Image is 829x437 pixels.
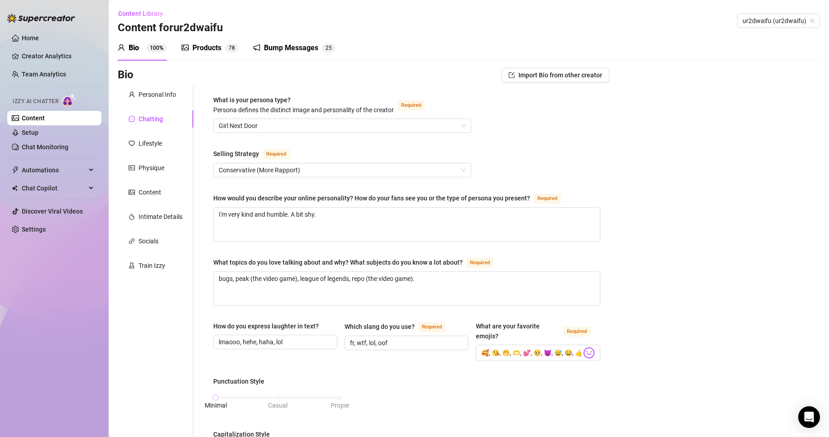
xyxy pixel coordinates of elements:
[213,193,571,204] label: How would you describe your online personality? How do your fans see you or the type of persona y...
[350,338,461,348] input: Which slang do you use?
[476,321,559,341] div: What are your favorite emojis?
[214,272,600,305] textarea: What topics do you love talking about and why? What subjects do you know a lot about?
[139,90,176,100] div: Personal Info
[213,257,503,268] label: What topics do you love talking about and why? What subjects do you know a lot about?
[501,68,609,82] button: Import Bio from other creator
[22,71,66,78] a: Team Analytics
[322,43,335,52] sup: 25
[139,187,161,197] div: Content
[7,14,75,23] img: logo-BBDzfeDw.svg
[139,163,164,173] div: Physique
[192,43,221,53] div: Products
[563,327,590,337] span: Required
[583,347,595,359] img: svg%3e
[129,238,135,244] span: link
[476,321,600,341] label: What are your favorite emojis?
[213,148,300,159] label: Selling Strategy
[22,49,94,63] a: Creator Analytics
[219,119,466,133] span: Girl Next Door
[398,100,425,110] span: Required
[129,262,135,269] span: experiment
[481,347,581,359] input: What are your favorite emojis?
[118,21,223,35] h3: Content for ur2dwaifu
[345,321,455,332] label: Which slang do you use?
[331,402,350,409] span: Proper
[743,14,815,28] span: ur2dwaifu (ur2dwaifu)
[213,193,530,203] div: How would you describe your online personality? How do your fans see you or the type of persona y...
[62,94,76,107] img: AI Chatter
[253,44,260,51] span: notification
[213,106,394,114] span: Persona defines the distinct image and personality of the creator
[182,44,189,51] span: picture
[518,71,602,79] span: Import Bio from other creator
[229,45,232,51] span: 7
[12,185,18,191] img: Chat Copilot
[329,45,332,51] span: 5
[418,322,446,332] span: Required
[213,149,259,159] div: Selling Strategy
[810,18,815,24] span: team
[13,97,58,106] span: Izzy AI Chatter
[22,34,39,42] a: Home
[139,138,162,148] div: Lifestyle
[129,91,135,98] span: user
[139,236,158,246] div: Socials
[205,402,227,409] span: Minimal
[534,194,561,204] span: Required
[129,189,135,195] span: picture
[129,116,135,122] span: message
[219,163,466,177] span: Conservative (More Rapport)
[146,43,167,52] sup: 100%
[139,212,182,222] div: Intimate Details
[22,181,86,195] span: Chat Copilot
[345,322,415,332] div: Which slang do you use?
[213,376,271,386] label: Punctuation Style
[22,208,83,215] a: Discover Viral Videos
[139,261,165,271] div: Train Izzy
[22,129,38,136] a: Setup
[213,96,394,114] span: What is your persona type?
[118,6,170,21] button: Content Library
[213,376,264,386] div: Punctuation Style
[798,406,820,428] div: Open Intercom Messenger
[213,321,325,331] label: How do you express laughter in text?
[264,43,318,53] div: Bump Messages
[129,165,135,171] span: idcard
[129,43,139,53] div: Bio
[22,114,45,122] a: Content
[22,226,46,233] a: Settings
[213,257,463,267] div: What topics do you love talking about and why? What subjects do you know a lot about?
[129,140,135,147] span: heart
[22,143,68,151] a: Chat Monitoring
[214,208,600,241] textarea: How would you describe your online personality? How do your fans see you or the type of persona y...
[232,45,235,51] span: 8
[118,10,163,17] span: Content Library
[22,163,86,177] span: Automations
[213,321,319,331] div: How do you express laughter in text?
[263,149,290,159] span: Required
[139,114,163,124] div: Chatting
[508,72,515,78] span: import
[129,214,135,220] span: fire
[118,44,125,51] span: user
[225,43,239,52] sup: 78
[466,258,494,268] span: Required
[118,68,134,82] h3: Bio
[268,402,288,409] span: Casual
[219,337,330,347] input: How do you express laughter in text?
[12,166,19,174] span: thunderbolt
[326,45,329,51] span: 2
